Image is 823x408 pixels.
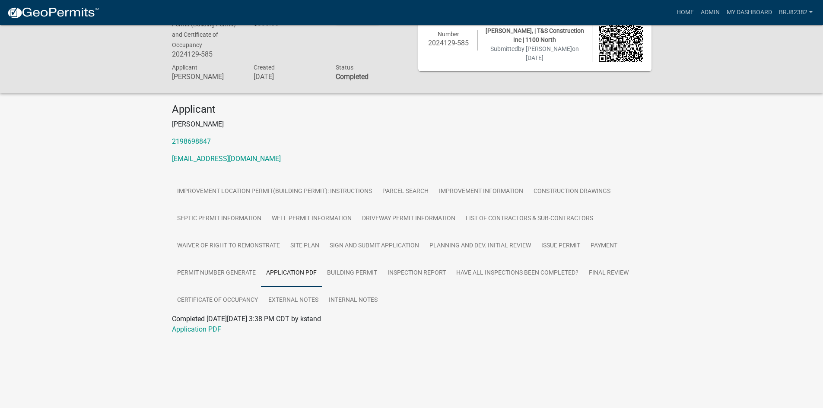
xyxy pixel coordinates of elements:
[172,232,285,260] a: Waiver of Right to Remonstrate
[382,259,451,287] a: Inspection Report
[263,287,324,314] a: External Notes
[427,39,471,47] h6: 2024129-585
[172,315,321,323] span: Completed [DATE][DATE] 3:38 PM CDT by kstand
[172,259,261,287] a: Permit Number Generate
[172,325,221,333] a: Application PDF
[172,64,197,71] span: Applicant
[599,18,643,62] img: QR code
[585,232,623,260] a: Payment
[697,4,723,21] a: Admin
[424,232,536,260] a: Planning and Dev. Initial Review
[673,4,697,21] a: Home
[490,45,579,61] span: Submitted on [DATE]
[172,178,377,206] a: Improvement Location Permit(Building Permit): Instructions
[723,4,775,21] a: My Dashboard
[172,287,263,314] a: Certificate of Occupancy
[434,178,528,206] a: Improvement Information
[336,64,353,71] span: Status
[172,73,241,81] h6: [PERSON_NAME]
[461,205,598,233] a: List of Contractors & Sub-Contractors
[336,73,369,81] strong: Completed
[172,205,267,233] a: Septic Permit Information
[584,259,634,287] a: Final Review
[254,64,275,71] span: Created
[536,232,585,260] a: Issue Permit
[775,4,816,21] a: brj82382
[322,259,382,287] a: Building Permit
[528,178,616,206] a: Construction Drawings
[172,50,241,58] h6: 2024129-585
[324,232,424,260] a: Sign and Submit Application
[172,119,651,130] p: [PERSON_NAME]
[518,45,572,52] span: by [PERSON_NAME]
[285,232,324,260] a: Site Plan
[451,259,584,287] a: Have all inspections been completed?
[324,287,383,314] a: Internal Notes
[357,205,461,233] a: Driveway Permit Information
[267,205,357,233] a: Well Permit Information
[172,155,281,163] a: [EMAIL_ADDRESS][DOMAIN_NAME]
[261,259,322,287] a: Application PDF
[172,103,651,116] h4: Applicant
[438,31,459,38] span: Number
[377,178,434,206] a: Parcel search
[486,18,584,43] span: 0140172003 | [PERSON_NAME] E & [PERSON_NAME], | T&S Construction Inc | 1100 North
[172,137,211,145] a: 2198698847
[254,73,323,81] h6: [DATE]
